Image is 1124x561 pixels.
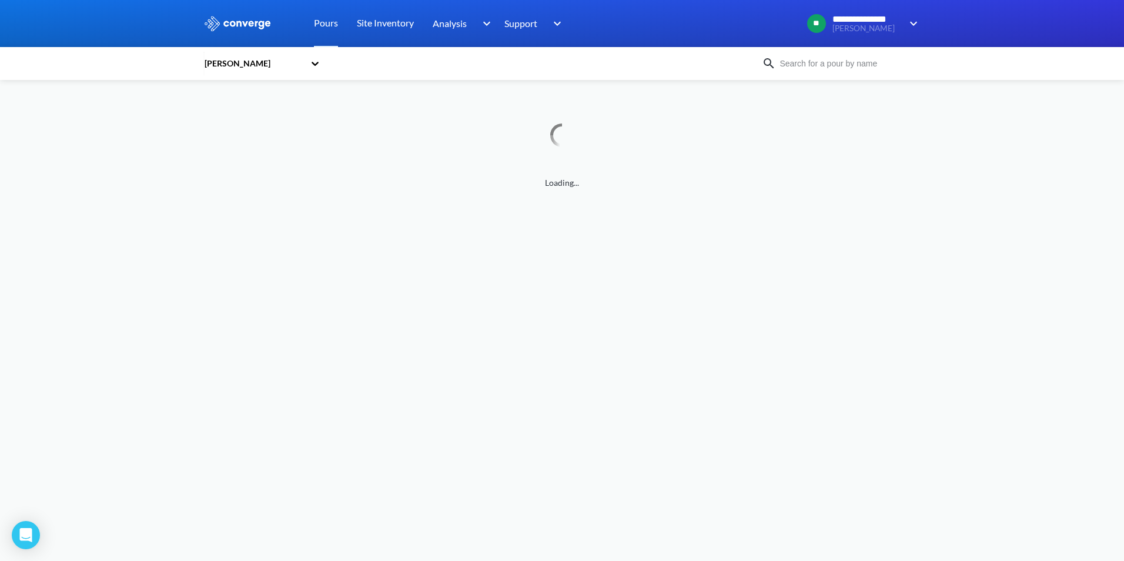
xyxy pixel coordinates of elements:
[475,16,494,31] img: downArrow.svg
[203,57,305,70] div: [PERSON_NAME]
[203,16,272,31] img: logo_ewhite.svg
[203,176,921,189] span: Loading...
[546,16,564,31] img: downArrow.svg
[902,16,921,31] img: downArrow.svg
[12,521,40,549] div: Open Intercom Messenger
[832,24,902,33] span: [PERSON_NAME]
[776,57,918,70] input: Search for a pour by name
[504,16,537,31] span: Support
[762,56,776,71] img: icon-search.svg
[433,16,467,31] span: Analysis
